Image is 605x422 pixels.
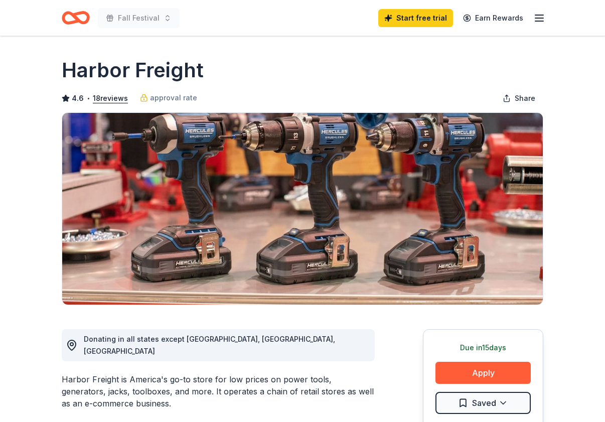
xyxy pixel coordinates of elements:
[84,335,335,355] span: Donating in all states except [GEOGRAPHIC_DATA], [GEOGRAPHIC_DATA], [GEOGRAPHIC_DATA]
[378,9,453,27] a: Start free trial
[62,56,204,84] h1: Harbor Freight
[435,392,531,414] button: Saved
[93,92,128,104] button: 18reviews
[435,362,531,384] button: Apply
[150,92,197,104] span: approval rate
[472,396,496,409] span: Saved
[72,92,84,104] span: 4.6
[87,94,90,102] span: •
[140,92,197,104] a: approval rate
[515,92,535,104] span: Share
[98,8,180,28] button: Fall Festival
[435,342,531,354] div: Due in 15 days
[118,12,160,24] span: Fall Festival
[457,9,529,27] a: Earn Rewards
[62,113,543,305] img: Image for Harbor Freight
[62,6,90,30] a: Home
[62,373,375,409] div: Harbor Freight is America's go-to store for low prices on power tools, generators, jacks, toolbox...
[495,88,543,108] button: Share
